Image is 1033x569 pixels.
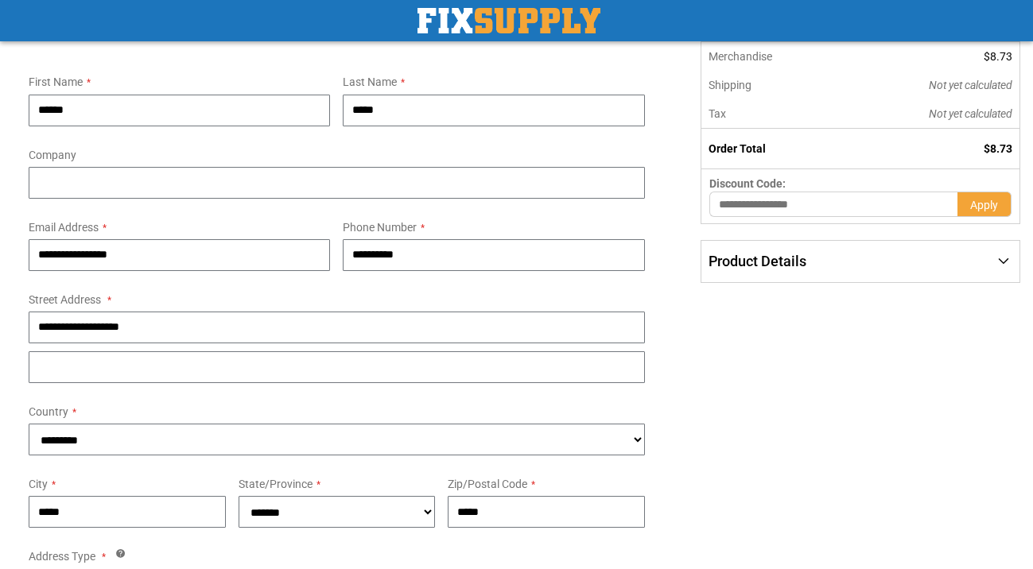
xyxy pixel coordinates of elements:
[929,79,1012,91] span: Not yet calculated
[701,42,842,71] th: Merchandise
[29,221,99,234] span: Email Address
[417,8,600,33] img: Fix Industrial Supply
[709,253,806,269] span: Product Details
[709,142,766,155] strong: Order Total
[970,199,998,211] span: Apply
[29,478,48,490] span: City
[709,177,786,190] span: Discount Code:
[417,8,600,33] a: store logo
[343,75,397,88] span: Last Name
[929,107,1012,120] span: Not yet calculated
[343,221,417,234] span: Phone Number
[709,79,751,91] span: Shipping
[984,142,1012,155] span: $8.73
[29,405,68,418] span: Country
[701,99,842,129] th: Tax
[984,50,1012,63] span: $8.73
[29,550,95,563] span: Address Type
[448,478,527,490] span: Zip/Postal Code
[239,478,313,490] span: State/Province
[29,75,83,88] span: First Name
[29,293,101,306] span: Street Address
[29,149,76,161] span: Company
[957,192,1012,217] button: Apply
